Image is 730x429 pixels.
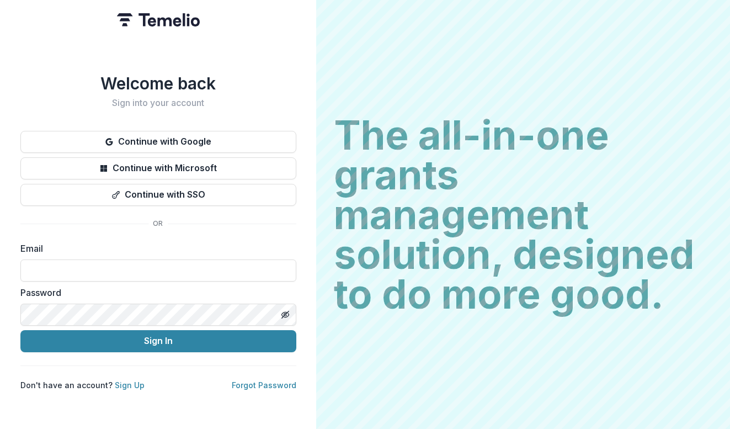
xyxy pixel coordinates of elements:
[20,131,296,153] button: Continue with Google
[232,380,296,390] a: Forgot Password
[20,379,145,391] p: Don't have an account?
[20,330,296,352] button: Sign In
[117,13,200,27] img: Temelio
[20,242,290,255] label: Email
[20,157,296,179] button: Continue with Microsoft
[115,380,145,390] a: Sign Up
[20,184,296,206] button: Continue with SSO
[276,306,294,324] button: Toggle password visibility
[20,286,290,299] label: Password
[20,73,296,93] h1: Welcome back
[20,98,296,108] h2: Sign into your account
